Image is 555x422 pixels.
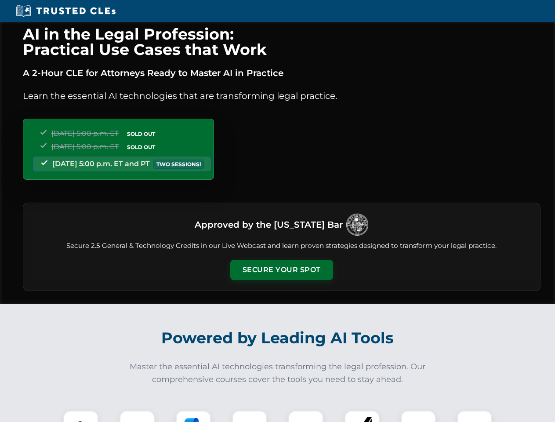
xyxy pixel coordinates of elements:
p: Secure 2.5 General & Technology Credits in our Live Webcast and learn proven strategies designed ... [34,241,530,251]
h2: Powered by Leading AI Tools [34,323,521,353]
span: SOLD OUT [124,129,158,138]
button: Secure Your Spot [230,260,333,280]
p: A 2-Hour CLE for Attorneys Ready to Master AI in Practice [23,66,540,80]
p: Master the essential AI technologies transforming the legal profession. Our comprehensive courses... [124,360,432,386]
span: [DATE] 5:00 p.m. ET [51,129,119,138]
h1: AI in the Legal Profession: Practical Use Cases that Work [23,26,540,57]
span: SOLD OUT [124,142,158,152]
span: [DATE] 5:00 p.m. ET [51,142,119,151]
p: Learn the essential AI technologies that are transforming legal practice. [23,89,540,103]
img: Trusted CLEs [13,4,118,18]
h3: Approved by the [US_STATE] Bar [195,217,343,233]
img: Logo [346,214,368,236]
